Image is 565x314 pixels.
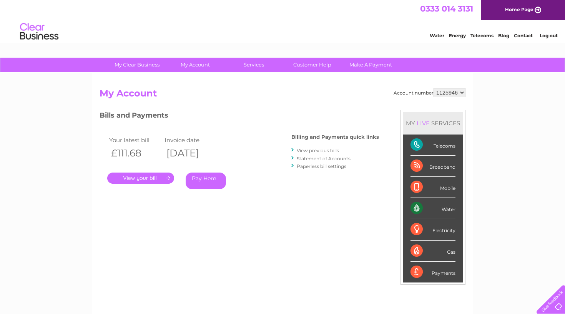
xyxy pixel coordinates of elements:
div: MY SERVICES [403,112,463,134]
h3: Bills and Payments [100,110,379,123]
a: Pay Here [186,173,226,189]
div: Gas [410,241,455,262]
a: Customer Help [281,58,344,72]
div: Account number [394,88,465,97]
a: View previous bills [297,148,339,153]
a: Blog [498,33,509,38]
th: £111.68 [107,145,163,161]
a: Paperless bill settings [297,163,346,169]
a: Log out [540,33,558,38]
div: LIVE [415,120,431,127]
a: Water [430,33,444,38]
div: Clear Business is a trading name of Verastar Limited (registered in [GEOGRAPHIC_DATA] No. 3667643... [101,4,465,37]
div: Telecoms [410,135,455,156]
div: Broadband [410,156,455,177]
td: Your latest bill [107,135,163,145]
img: logo.png [20,20,59,43]
a: Make A Payment [339,58,402,72]
a: Contact [514,33,533,38]
h2: My Account [100,88,465,103]
a: Telecoms [470,33,494,38]
a: My Account [164,58,227,72]
a: Statement of Accounts [297,156,351,161]
a: Services [222,58,286,72]
div: Payments [410,262,455,282]
td: Invoice date [163,135,218,145]
div: Electricity [410,219,455,240]
div: Mobile [410,177,455,198]
a: My Clear Business [105,58,169,72]
a: . [107,173,174,184]
a: Energy [449,33,466,38]
a: 0333 014 3131 [420,4,473,13]
div: Water [410,198,455,219]
h4: Billing and Payments quick links [291,134,379,140]
th: [DATE] [163,145,218,161]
